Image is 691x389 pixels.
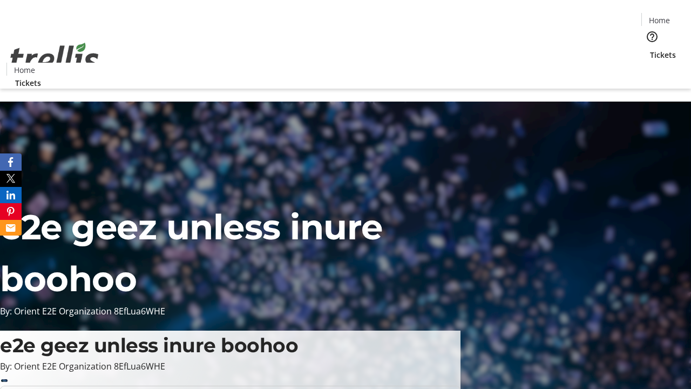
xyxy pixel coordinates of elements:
[7,64,42,76] a: Home
[6,77,50,89] a: Tickets
[14,64,35,76] span: Home
[641,61,663,82] button: Cart
[642,15,676,26] a: Home
[650,49,676,61] span: Tickets
[641,49,685,61] a: Tickets
[6,31,103,85] img: Orient E2E Organization 8EfLua6WHE's Logo
[649,15,670,26] span: Home
[641,26,663,48] button: Help
[15,77,41,89] span: Tickets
